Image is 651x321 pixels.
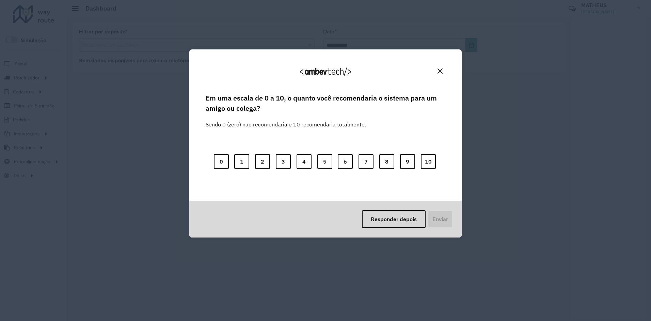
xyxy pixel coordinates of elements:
[421,154,436,169] button: 10
[276,154,291,169] button: 3
[359,154,374,169] button: 7
[400,154,415,169] button: 9
[255,154,270,169] button: 2
[338,154,353,169] button: 6
[214,154,229,169] button: 0
[438,68,443,74] img: Close
[362,210,426,228] button: Responder depois
[300,67,351,76] img: Logo Ambevtech
[297,154,312,169] button: 4
[206,93,445,114] label: Em uma escala de 0 a 10, o quanto você recomendaria o sistema para um amigo ou colega?
[206,112,366,128] label: Sendo 0 (zero) não recomendaria e 10 recomendaria totalmente.
[234,154,249,169] button: 1
[379,154,394,169] button: 8
[435,66,445,76] button: Close
[317,154,332,169] button: 5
